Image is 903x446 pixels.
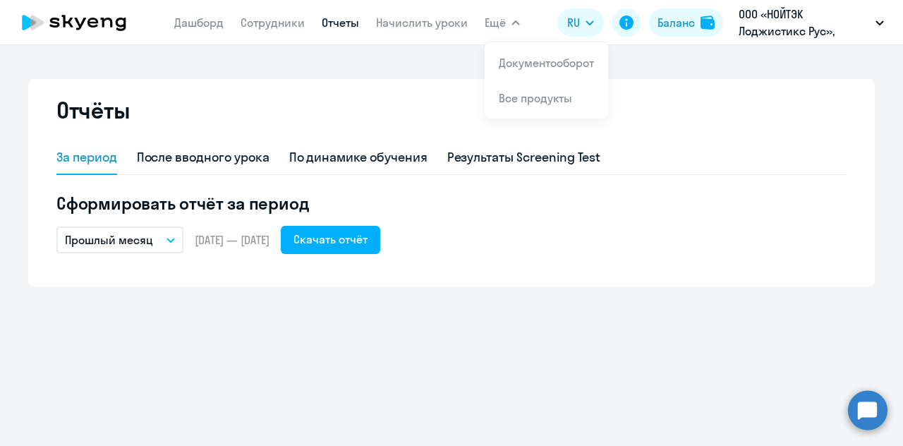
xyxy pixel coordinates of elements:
button: Балансbalance [649,8,723,37]
span: [DATE] — [DATE] [195,232,269,248]
div: Баланс [657,14,695,31]
span: Ещё [485,14,506,31]
p: ООО «НОЙТЭК Лоджистикс Рус», НОЙТЭК ЛОДЖИСТИКС РУС, ООО [739,6,870,40]
div: По динамике обучения [289,148,428,167]
a: Документооборот [499,56,594,70]
button: ООО «НОЙТЭК Лоджистикс Рус», НОЙТЭК ЛОДЖИСТИКС РУС, ООО [732,6,891,40]
button: Прошлый месяц [56,227,183,253]
button: Ещё [485,8,520,37]
div: После вводного урока [137,148,269,167]
span: RU [567,14,580,31]
h2: Отчёты [56,96,130,124]
a: Все продукты [499,91,572,105]
p: Прошлый месяц [65,231,153,248]
div: Результаты Screening Test [447,148,601,167]
a: Отчеты [322,16,359,30]
img: balance [701,16,715,30]
button: Скачать отчёт [281,226,380,254]
a: Сотрудники [241,16,305,30]
button: RU [557,8,604,37]
h5: Сформировать отчёт за период [56,192,847,215]
div: За период [56,148,117,167]
a: Дашборд [174,16,224,30]
a: Начислить уроки [376,16,468,30]
div: Скачать отчёт [293,231,368,248]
